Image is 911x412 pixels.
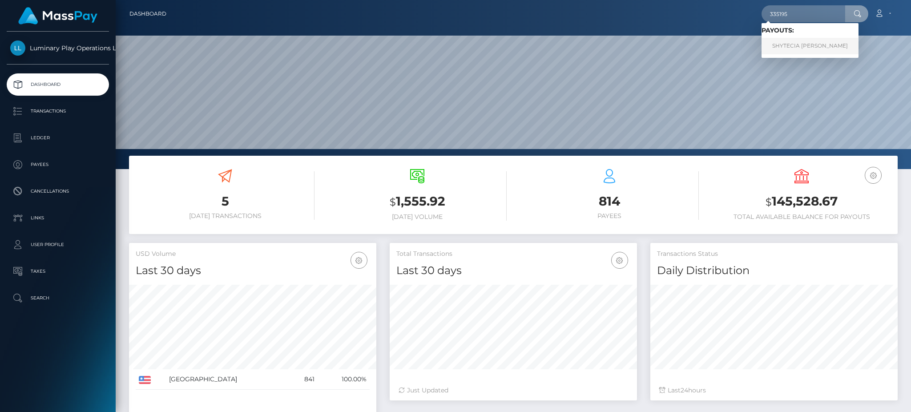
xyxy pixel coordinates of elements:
[7,207,109,229] a: Links
[657,250,891,259] h5: Transactions Status
[10,40,25,56] img: Luminary Play Operations Limited
[290,369,318,390] td: 841
[762,27,859,34] h6: Payouts:
[7,287,109,309] a: Search
[762,5,845,22] input: Search...
[10,158,105,171] p: Payees
[712,193,891,211] h3: 145,528.67
[10,211,105,225] p: Links
[136,250,370,259] h5: USD Volume
[762,38,859,54] a: SHYTECIA [PERSON_NAME]
[520,212,699,220] h6: Payees
[10,291,105,305] p: Search
[520,193,699,210] h3: 814
[7,260,109,283] a: Taxes
[328,193,507,211] h3: 1,555.92
[10,78,105,91] p: Dashboard
[766,196,772,208] small: $
[7,127,109,149] a: Ledger
[328,213,507,221] h6: [DATE] Volume
[136,263,370,279] h4: Last 30 days
[396,263,630,279] h4: Last 30 days
[7,180,109,202] a: Cancellations
[18,7,97,24] img: MassPay Logo
[396,250,630,259] h5: Total Transactions
[10,131,105,145] p: Ledger
[7,73,109,96] a: Dashboard
[7,234,109,256] a: User Profile
[318,369,370,390] td: 100.00%
[390,196,396,208] small: $
[136,212,314,220] h6: [DATE] Transactions
[7,153,109,176] a: Payees
[139,376,151,384] img: US.png
[10,105,105,118] p: Transactions
[712,213,891,221] h6: Total Available Balance for Payouts
[399,386,628,395] div: Just Updated
[10,185,105,198] p: Cancellations
[657,263,891,279] h4: Daily Distribution
[7,100,109,122] a: Transactions
[7,44,109,52] span: Luminary Play Operations Limited
[136,193,314,210] h3: 5
[10,265,105,278] p: Taxes
[129,4,166,23] a: Dashboard
[166,369,290,390] td: [GEOGRAPHIC_DATA]
[659,386,889,395] div: Last hours
[10,238,105,251] p: User Profile
[681,386,688,394] span: 24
